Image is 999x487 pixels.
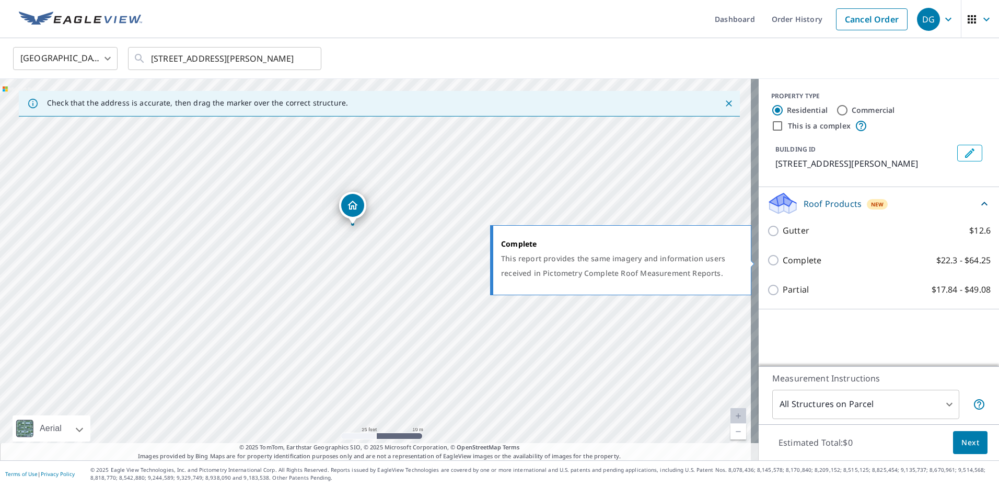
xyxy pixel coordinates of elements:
[772,372,985,385] p: Measurement Instructions
[503,443,520,451] a: Terms
[969,224,991,237] p: $12.6
[957,145,982,161] button: Edit building 1
[5,471,75,477] p: |
[953,431,988,455] button: Next
[90,466,994,482] p: © 2025 Eagle View Technologies, Inc. and Pictometry International Corp. All Rights Reserved. Repo...
[804,198,862,210] p: Roof Products
[783,224,809,237] p: Gutter
[41,470,75,478] a: Privacy Policy
[783,283,809,296] p: Partial
[775,157,953,170] p: [STREET_ADDRESS][PERSON_NAME]
[771,91,986,101] div: PROPERTY TYPE
[13,44,118,73] div: [GEOGRAPHIC_DATA]
[730,424,746,439] a: Current Level 20, Zoom Out
[339,192,366,224] div: Dropped pin, building 1, Residential property, 6818 Dudley Cir Arvada, CO 80004
[772,390,959,419] div: All Structures on Parcel
[151,44,300,73] input: Search by address or latitude-longitude
[37,415,65,442] div: Aerial
[787,105,828,115] label: Residential
[973,398,985,411] span: Your report will include each building or structure inside the parcel boundary. In some cases, du...
[730,408,746,424] a: Current Level 20, Zoom In Disabled
[5,470,38,478] a: Terms of Use
[836,8,908,30] a: Cancel Order
[13,415,90,442] div: Aerial
[917,8,940,31] div: DG
[783,254,821,267] p: Complete
[852,105,895,115] label: Commercial
[961,436,979,449] span: Next
[936,254,991,267] p: $22.3 - $64.25
[871,200,884,208] span: New
[788,121,851,131] label: This is a complex
[775,145,816,154] p: BUILDING ID
[239,443,520,452] span: © 2025 TomTom, Earthstar Geographics SIO, © 2025 Microsoft Corporation, ©
[722,97,736,110] button: Close
[767,191,991,216] div: Roof ProductsNew
[47,98,348,108] p: Check that the address is accurate, then drag the marker over the correct structure.
[501,239,537,249] strong: Complete
[501,251,738,281] div: This report provides the same imagery and information users received in Pictometry Complete Roof ...
[457,443,501,451] a: OpenStreetMap
[19,11,142,27] img: EV Logo
[770,431,861,454] p: Estimated Total: $0
[932,283,991,296] p: $17.84 - $49.08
